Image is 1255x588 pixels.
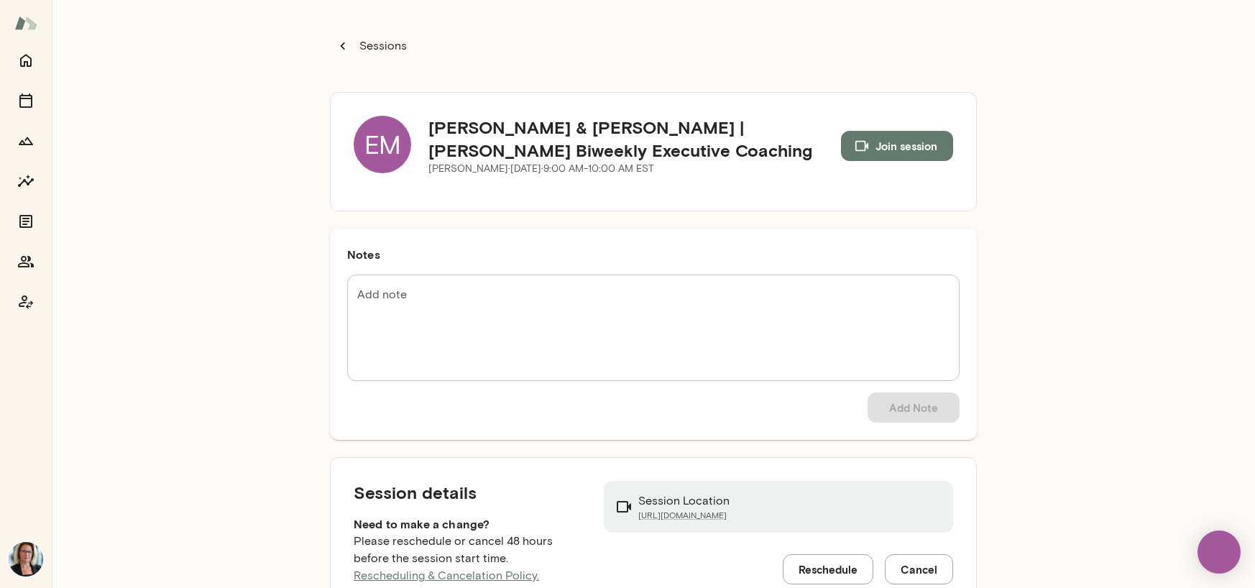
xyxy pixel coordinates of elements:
button: Growth Plan [12,127,40,155]
button: Join session [841,131,953,161]
h5: [PERSON_NAME] & [PERSON_NAME] | [PERSON_NAME] Biweekly Executive Coaching [428,116,841,162]
a: [URL][DOMAIN_NAME] [638,510,730,521]
h6: Notes [347,246,960,263]
button: Sessions [330,32,415,60]
button: Members [12,247,40,276]
p: [PERSON_NAME] · [DATE] · 9:00 AM-10:00 AM EST [428,162,841,176]
button: Documents [12,207,40,236]
button: Insights [12,167,40,196]
div: EM [354,116,411,173]
button: Coach app [12,288,40,316]
p: Sessions [357,37,407,55]
a: Rescheduling & Cancelation Policy. [354,569,539,582]
h5: Session details [354,481,581,504]
p: Please reschedule or cancel 48 hours before the session start time. [354,533,581,584]
button: Home [12,46,40,75]
h6: Need to make a change? [354,515,581,533]
button: Reschedule [783,554,873,584]
img: Jennifer Alvarez [9,542,43,576]
p: Session Location [638,492,730,510]
button: Sessions [12,86,40,115]
img: Mento [14,9,37,37]
button: Cancel [885,554,953,584]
